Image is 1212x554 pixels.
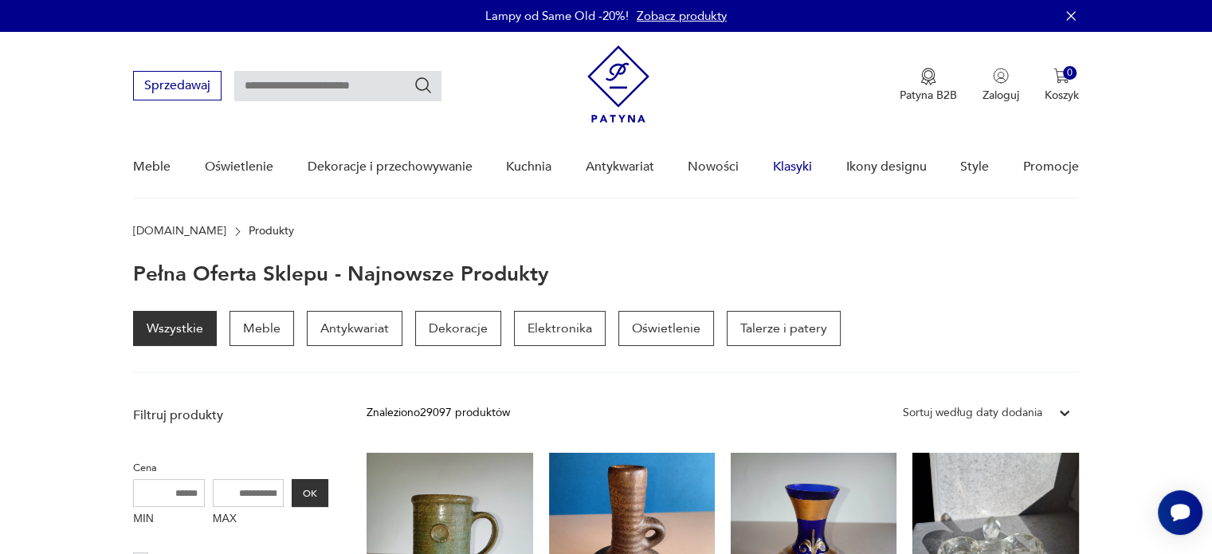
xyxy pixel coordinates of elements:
[1045,88,1079,103] p: Koszyk
[133,311,217,346] a: Wszystkie
[637,8,727,24] a: Zobacz produkty
[307,311,402,346] a: Antykwariat
[133,263,549,285] h1: Pełna oferta sklepu - najnowsze produkty
[1063,66,1077,80] div: 0
[773,136,812,198] a: Klasyki
[249,225,294,238] p: Produkty
[307,136,472,198] a: Dekoracje i przechowywanie
[292,479,328,507] button: OK
[205,136,273,198] a: Oświetlenie
[1158,490,1202,535] iframe: Smartsupp widget button
[414,76,433,95] button: Szukaj
[229,311,294,346] a: Meble
[920,68,936,85] img: Ikona medalu
[900,68,957,103] button: Patyna B2B
[845,136,926,198] a: Ikony designu
[133,459,328,477] p: Cena
[903,404,1042,422] div: Sortuj według daty dodania
[983,88,1019,103] p: Zaloguj
[514,311,606,346] a: Elektronika
[415,311,501,346] a: Dekoracje
[133,507,205,532] label: MIN
[133,71,222,100] button: Sprzedawaj
[960,136,989,198] a: Style
[1045,68,1079,103] button: 0Koszyk
[506,136,551,198] a: Kuchnia
[1053,68,1069,84] img: Ikona koszyka
[983,68,1019,103] button: Zaloguj
[213,507,284,532] label: MAX
[900,88,957,103] p: Patyna B2B
[1023,136,1079,198] a: Promocje
[586,136,654,198] a: Antykwariat
[367,404,510,422] div: Znaleziono 29097 produktów
[133,136,171,198] a: Meble
[688,136,739,198] a: Nowości
[900,68,957,103] a: Ikona medaluPatyna B2B
[133,407,328,424] p: Filtruj produkty
[993,68,1009,84] img: Ikonka użytkownika
[727,311,841,346] a: Talerze i patery
[618,311,714,346] a: Oświetlenie
[587,45,649,123] img: Patyna - sklep z meblami i dekoracjami vintage
[133,225,226,238] a: [DOMAIN_NAME]
[485,8,629,24] p: Lampy od Same Old -20%!
[133,81,222,92] a: Sprzedawaj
